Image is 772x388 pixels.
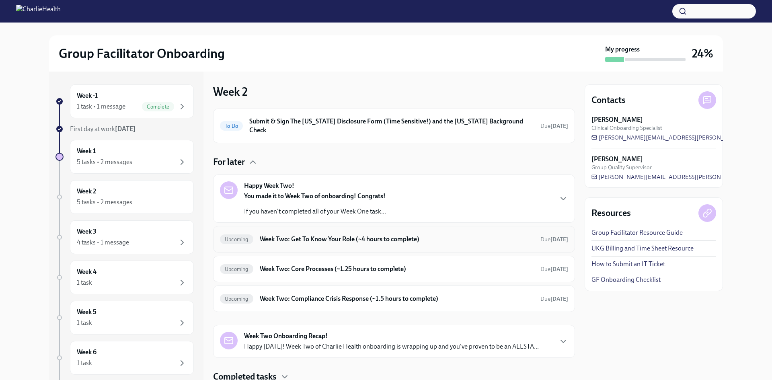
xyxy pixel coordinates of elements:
span: Upcoming [220,296,253,302]
h6: Week Two: Core Processes (~1.25 hours to complete) [260,265,534,273]
h6: Week 3 [77,227,96,236]
h4: Completed tasks [213,371,277,383]
span: October 13th, 2025 09:00 [540,265,568,273]
a: Week -11 task • 1 messageComplete [55,84,194,118]
img: CharlieHealth [16,5,61,18]
h6: Week Two: Get To Know Your Role (~4 hours to complete) [260,235,534,244]
a: UKG Billing and Time Sheet Resource [591,244,694,253]
div: 4 tasks • 1 message [77,238,129,247]
a: Week 51 task [55,301,194,335]
a: Week 15 tasks • 2 messages [55,140,194,174]
div: Completed tasks [213,371,575,383]
strong: [DATE] [115,125,136,133]
div: 1 task [77,278,92,287]
a: Week 25 tasks • 2 messages [55,180,194,214]
h6: Week Two: Compliance Crisis Response (~1.5 hours to complete) [260,294,534,303]
strong: [PERSON_NAME] [591,115,643,124]
strong: [DATE] [550,236,568,243]
span: Due [540,296,568,302]
strong: [PERSON_NAME] [591,155,643,164]
div: 5 tasks • 2 messages [77,158,132,166]
a: First day at work[DATE] [55,125,194,133]
div: For later [213,156,575,168]
span: Group Quality Supervisor [591,164,652,171]
p: If you haven't completed all of your Week One task... [244,207,386,216]
h6: Week 5 [77,308,96,316]
h4: Contacts [591,94,626,106]
a: How to Submit an IT Ticket [591,260,665,269]
h6: Week 6 [77,348,96,357]
h6: Submit & Sign The [US_STATE] Disclosure Form (Time Sensitive!) and the [US_STATE] Background Check [249,117,534,135]
strong: [DATE] [550,123,568,129]
h3: Week 2 [213,84,248,99]
a: Week 61 task [55,341,194,375]
span: October 13th, 2025 09:00 [540,295,568,303]
span: Upcoming [220,236,253,242]
span: To Do [220,123,243,129]
h6: Week 1 [77,147,96,156]
h6: Week 2 [77,187,96,196]
span: Complete [142,104,174,110]
h6: Week 4 [77,267,96,276]
h4: Resources [591,207,631,219]
div: 1 task • 1 message [77,102,125,111]
span: Due [540,123,568,129]
strong: Week Two Onboarding Recap! [244,332,328,341]
strong: You made it to Week Two of onboarding! Congrats! [244,192,386,200]
a: Group Facilitator Resource Guide [591,228,683,237]
a: GF Onboarding Checklist [591,275,661,284]
strong: My progress [605,45,640,54]
h4: For later [213,156,245,168]
a: Week 34 tasks • 1 message [55,220,194,254]
span: Upcoming [220,266,253,272]
strong: [DATE] [550,266,568,273]
a: UpcomingWeek Two: Compliance Crisis Response (~1.5 hours to complete)Due[DATE] [220,292,568,305]
span: First day at work [70,125,136,133]
h2: Group Facilitator Onboarding [59,45,225,62]
a: To DoSubmit & Sign The [US_STATE] Disclosure Form (Time Sensitive!) and the [US_STATE] Background... [220,115,568,136]
strong: [DATE] [550,296,568,302]
span: October 13th, 2025 09:00 [540,236,568,243]
p: Happy [DATE]! Week Two of Charlie Health onboarding is wrapping up and you've proven to be an ALL... [244,342,539,351]
div: 1 task [77,318,92,327]
div: 5 tasks • 2 messages [77,198,132,207]
span: Clinical Onboarding Specialist [591,124,662,132]
span: October 8th, 2025 09:00 [540,122,568,130]
span: Due [540,266,568,273]
h6: Week -1 [77,91,98,100]
span: Due [540,236,568,243]
h3: 24% [692,46,713,61]
a: Week 41 task [55,261,194,294]
strong: Happy Week Two! [244,181,294,190]
a: UpcomingWeek Two: Get To Know Your Role (~4 hours to complete)Due[DATE] [220,233,568,246]
a: UpcomingWeek Two: Core Processes (~1.25 hours to complete)Due[DATE] [220,263,568,275]
div: 1 task [77,359,92,367]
